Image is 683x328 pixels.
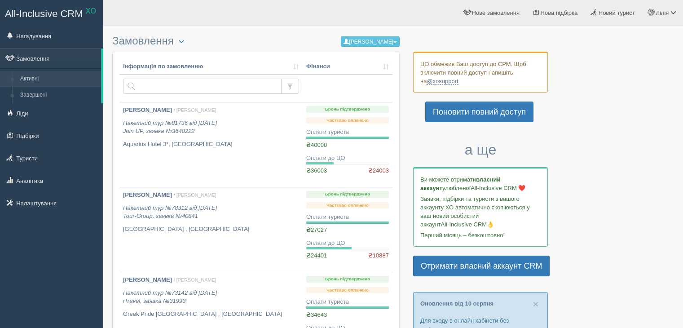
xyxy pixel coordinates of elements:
div: Оплати до ЦО [306,239,389,248]
p: Бронь підтверджено [306,106,389,113]
i: Пакетний тур №78312 від [DATE] Tour-Group, заявка №40841 [123,204,217,220]
a: Поновити повний доступ [425,102,533,122]
a: Отримати власний аккаунт CRM [413,256,550,276]
span: Нове замовлення [472,9,520,16]
div: ЦО обмежив Ваш доступ до СРМ. Щоб включити повний доступ напишіть на [413,52,548,93]
p: Перший місяць – безкоштовно! [420,231,541,239]
span: / [PERSON_NAME] [174,107,216,113]
i: Пакетний тур №81736 від [DATE] Join UP, заявка №3640222 [123,120,217,135]
p: Aquarius Hotel 3*, [GEOGRAPHIC_DATA] [123,140,299,149]
div: Оплати до ЦО [306,154,389,163]
a: Завершені [16,87,101,103]
span: ₴36003 [306,167,327,174]
a: [PERSON_NAME] / [PERSON_NAME] Пакетний тур №78312 від [DATE]Tour-Group, заявка №40841 [GEOGRAPHIC... [119,187,303,272]
span: All-Inclusive CRM👌 [441,221,494,228]
p: Частково оплачено [306,287,389,294]
p: Заявки, підбірки та туристи з вашого аккаунту ХО автоматично скопіюються у ваш новий особистий ак... [420,195,541,229]
h3: а ще [413,142,548,158]
a: Інформація по замовленню [123,62,299,71]
span: / [PERSON_NAME] [174,277,216,283]
span: / [PERSON_NAME] [174,192,216,198]
span: Лілія [656,9,669,16]
a: [PERSON_NAME] / [PERSON_NAME] Пакетний тур №81736 від [DATE]Join UP, заявка №3640222 Aquarius Hot... [119,102,303,187]
span: All-Inclusive CRM ❤️ [471,185,525,191]
a: Фінанси [306,62,389,71]
span: ₴34643 [306,311,327,318]
span: ₴27027 [306,226,327,233]
p: Бронь підтверджено [306,276,389,283]
span: Новий турист [599,9,635,16]
span: × [533,299,538,309]
button: [PERSON_NAME] [341,36,400,47]
div: Оплати туриста [306,213,389,222]
a: @xosupport [427,78,458,85]
span: Нова підбірка [541,9,578,16]
p: Бронь підтверджено [306,191,389,198]
span: ₴10887 [368,252,389,260]
p: Частково оплачено [306,202,389,209]
span: ₴24401 [306,252,327,259]
a: All-Inclusive CRM XO [0,0,103,25]
p: Ви можете отримати улюбленої [420,175,541,192]
span: ₴24003 [368,167,389,175]
div: Оплати туриста [306,298,389,306]
button: Close [533,299,538,309]
i: Пакетний тур №73142 від [DATE] iTravel, заявка №31993 [123,289,217,305]
a: Активні [16,71,101,87]
span: All-Inclusive CRM [5,8,83,19]
b: [PERSON_NAME] [123,276,172,283]
p: Частково оплачено [306,117,389,124]
p: Greek Pride [GEOGRAPHIC_DATA] , [GEOGRAPHIC_DATA] [123,310,299,319]
input: Пошук за номером замовлення, ПІБ або паспортом туриста [123,79,282,94]
h3: Замовлення [112,35,400,47]
b: власний аккаунт [420,176,501,191]
sup: XO [86,7,96,15]
div: Оплати туриста [306,128,389,137]
b: [PERSON_NAME] [123,191,172,198]
a: Оновлення від 10 серпня [420,300,494,307]
p: [GEOGRAPHIC_DATA] , [GEOGRAPHIC_DATA] [123,225,299,234]
span: ₴40000 [306,142,327,148]
b: [PERSON_NAME] [123,106,172,113]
